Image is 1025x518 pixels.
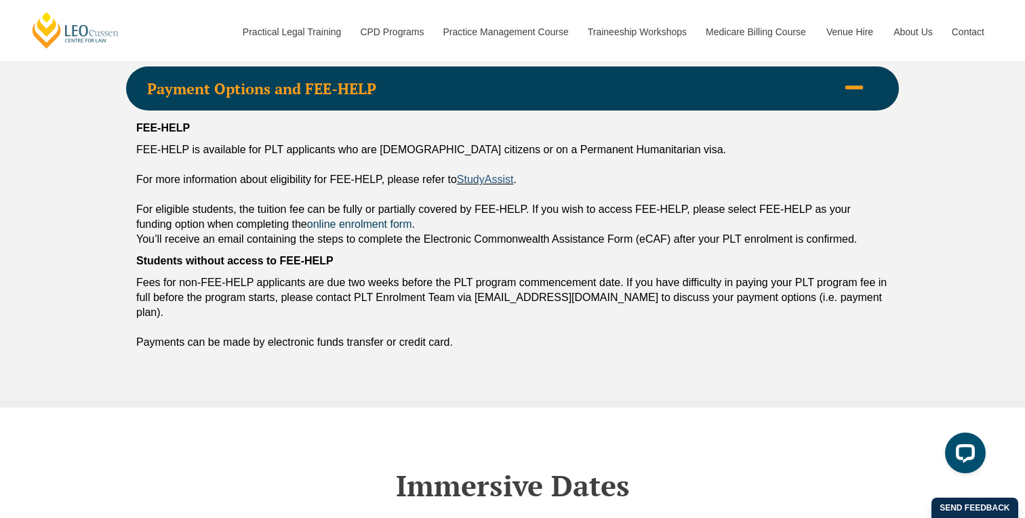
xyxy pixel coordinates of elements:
[457,174,514,185] a: StudyAssist
[696,3,816,61] a: Medicare Billing Course
[147,81,837,96] span: Payment Options and FEE-HELP
[934,427,991,484] iframe: LiveChat chat widget
[816,3,883,61] a: Venue Hire
[136,172,889,187] div: For more information about eligibility for FEE-HELP, please refer to .
[307,218,412,230] a: online enrolment form
[942,3,994,61] a: Contact
[233,3,350,61] a: Practical Legal Training
[136,202,889,232] div: For eligible students, the tuition fee can be fully or partially covered by FEE-HELP. If you wish...
[433,3,578,61] a: Practice Management Course
[136,142,889,157] div: FEE-HELP is available for PLT applicants who are [DEMOGRAPHIC_DATA] citizens or on a Permanent Hu...
[883,3,942,61] a: About Us
[136,122,190,134] strong: FEE-HELP
[578,3,696,61] a: Traineeship Workshops
[136,255,334,266] strong: Students without access to FEE-HELP
[136,233,857,245] span: You’ll receive an email containing the steps to complete the Electronic Commonwealth Assistance F...
[136,335,889,350] div: Payments can be made by electronic funds transfer or credit card.
[126,469,899,502] h2: Immersive Dates
[350,3,433,61] a: CPD Programs
[31,11,121,49] a: [PERSON_NAME] Centre for Law
[136,275,889,320] div: Fees for non-FEE-HELP applicants are due two weeks before the PLT program commencement date. If y...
